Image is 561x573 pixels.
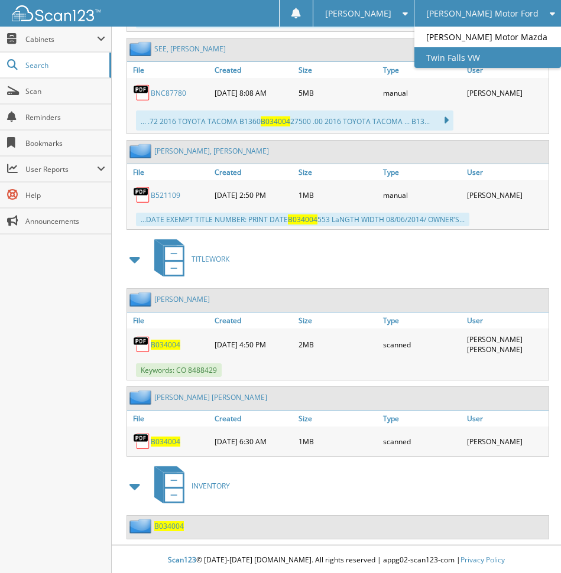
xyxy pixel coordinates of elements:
[414,47,561,68] a: Twin Falls VW
[380,164,465,180] a: Type
[426,10,539,17] span: [PERSON_NAME] Motor Ford
[464,429,549,453] div: [PERSON_NAME]
[464,62,549,78] a: User
[261,116,290,126] span: B034004
[502,516,561,573] iframe: Chat Widget
[296,429,380,453] div: 1MB
[464,312,549,328] a: User
[296,62,380,78] a: Size
[296,312,380,328] a: Size
[464,81,549,105] div: [PERSON_NAME]
[25,164,97,174] span: User Reports
[296,164,380,180] a: Size
[212,81,296,105] div: [DATE] 8:08 AM
[380,331,465,357] div: scanned
[12,5,100,21] img: scan123-logo-white.svg
[154,521,184,531] a: B034004
[154,392,267,402] a: [PERSON_NAME] [PERSON_NAME]
[380,411,465,427] a: Type
[288,214,317,224] span: B034004
[380,62,465,78] a: Type
[129,390,154,405] img: folder2.png
[25,34,97,44] span: Cabinets
[212,183,296,207] div: [DATE] 2:50 PM
[212,62,296,78] a: Created
[151,437,180,447] a: B034004
[133,336,151,353] img: PDF.png
[127,312,212,328] a: File
[296,81,380,105] div: 5MB
[154,294,210,304] a: [PERSON_NAME]
[151,190,180,200] a: B521109
[380,81,465,105] div: manual
[154,44,226,54] a: SEE, [PERSON_NAME]
[464,183,549,207] div: [PERSON_NAME]
[212,312,296,328] a: Created
[464,411,549,427] a: User
[136,363,222,377] span: Keywords: CO 8488429
[192,254,229,264] span: TITLEWORK
[380,429,465,453] div: scanned
[133,84,151,102] img: PDF.png
[151,340,180,350] a: B034004
[25,216,105,226] span: Announcements
[136,213,469,226] div: ...DATE EXEMPT TITLE NUMBER: PRINT DATE 553 LaNGTH WIDTH 08/06/2014/ OWNER'S...
[212,411,296,427] a: Created
[414,27,561,47] a: [PERSON_NAME] Motor Mazda
[129,292,154,307] img: folder2.png
[464,331,549,357] div: [PERSON_NAME] [PERSON_NAME]
[151,88,186,98] a: BNC87780
[129,519,154,533] img: folder2.png
[147,236,229,282] a: TITLEWORK
[212,331,296,357] div: [DATE] 4:50 PM
[212,164,296,180] a: Created
[127,62,212,78] a: File
[168,555,196,565] span: Scan123
[212,429,296,453] div: [DATE] 6:30 AM
[296,183,380,207] div: 1MB
[25,112,105,122] span: Reminders
[129,144,154,158] img: folder2.png
[296,411,380,427] a: Size
[154,146,269,156] a: [PERSON_NAME], [PERSON_NAME]
[127,411,212,427] a: File
[136,110,453,131] div: ... .72 2016 TOYOTA TACOMA B1360 27500 .00 2016 TOYOTA TACOMA ... B13...
[296,331,380,357] div: 2MB
[25,190,105,200] span: Help
[25,86,105,96] span: Scan
[461,555,505,565] a: Privacy Policy
[380,312,465,328] a: Type
[25,60,103,70] span: Search
[133,432,151,450] img: PDF.png
[192,481,230,491] span: INVENTORY
[129,41,154,56] img: folder2.png
[133,186,151,204] img: PDF.png
[464,164,549,180] a: User
[127,164,212,180] a: File
[325,10,391,17] span: [PERSON_NAME]
[147,463,230,509] a: INVENTORY
[25,138,105,148] span: Bookmarks
[380,183,465,207] div: manual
